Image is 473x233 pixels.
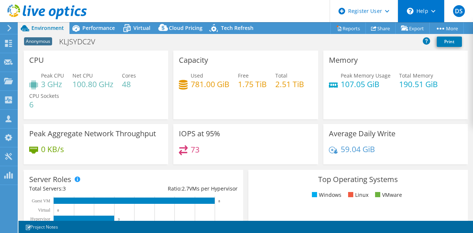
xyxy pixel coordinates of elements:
span: Performance [82,24,115,31]
li: Linux [346,191,368,199]
text: Guest VM [32,198,50,203]
span: Free [238,72,249,79]
a: More [429,23,464,34]
h4: 781.00 GiB [191,80,229,88]
text: 3 [118,217,120,221]
span: Total Memory [399,72,433,79]
a: Print [437,37,462,47]
a: Reports [330,23,366,34]
h4: 6 [29,100,59,109]
span: Virtual [133,24,150,31]
h4: 100.80 GHz [72,80,113,88]
span: 2.7 [182,185,189,192]
text: Virtual [38,208,51,213]
span: Used [191,72,203,79]
svg: \n [407,8,414,14]
li: Windows [310,191,341,199]
a: Project Notes [20,222,63,232]
span: DS [453,5,465,17]
h4: 3 GHz [41,80,64,88]
h3: IOPS at 95% [179,130,220,138]
span: Tech Refresh [221,24,253,31]
h4: 190.51 GiB [399,80,438,88]
a: Export [395,23,430,34]
h4: 73 [191,145,200,154]
a: Share [365,23,396,34]
span: Environment [31,24,64,31]
span: Anonymous [24,37,52,45]
div: Total Servers: [29,185,133,193]
h1: KLJSYDC2V [56,38,107,46]
span: Net CPU [72,72,93,79]
text: 0 [57,209,59,212]
li: VMware [373,191,402,199]
h4: 107.05 GiB [341,80,391,88]
h4: 1.75 TiB [238,80,267,88]
span: Peak Memory Usage [341,72,391,79]
text: Hypervisor [30,216,50,222]
span: Cloud Pricing [169,24,203,31]
h3: Capacity [179,56,208,64]
h3: Peak Aggregate Network Throughput [29,130,156,138]
h4: 48 [122,80,136,88]
h4: 59.04 GiB [341,145,375,153]
div: Ratio: VMs per Hypervisor [133,185,238,193]
span: CPU Sockets [29,92,59,99]
text: 8 [218,199,220,203]
h4: 0 KB/s [41,145,64,153]
h4: 2.51 TiB [275,80,304,88]
span: 3 [63,185,66,192]
h3: Average Daily Write [329,130,395,138]
h3: Memory [329,56,358,64]
h3: Server Roles [29,175,71,184]
h3: CPU [29,56,44,64]
span: Peak CPU [41,72,64,79]
span: Total [275,72,287,79]
h3: Top Operating Systems [254,175,462,184]
span: Cores [122,72,136,79]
